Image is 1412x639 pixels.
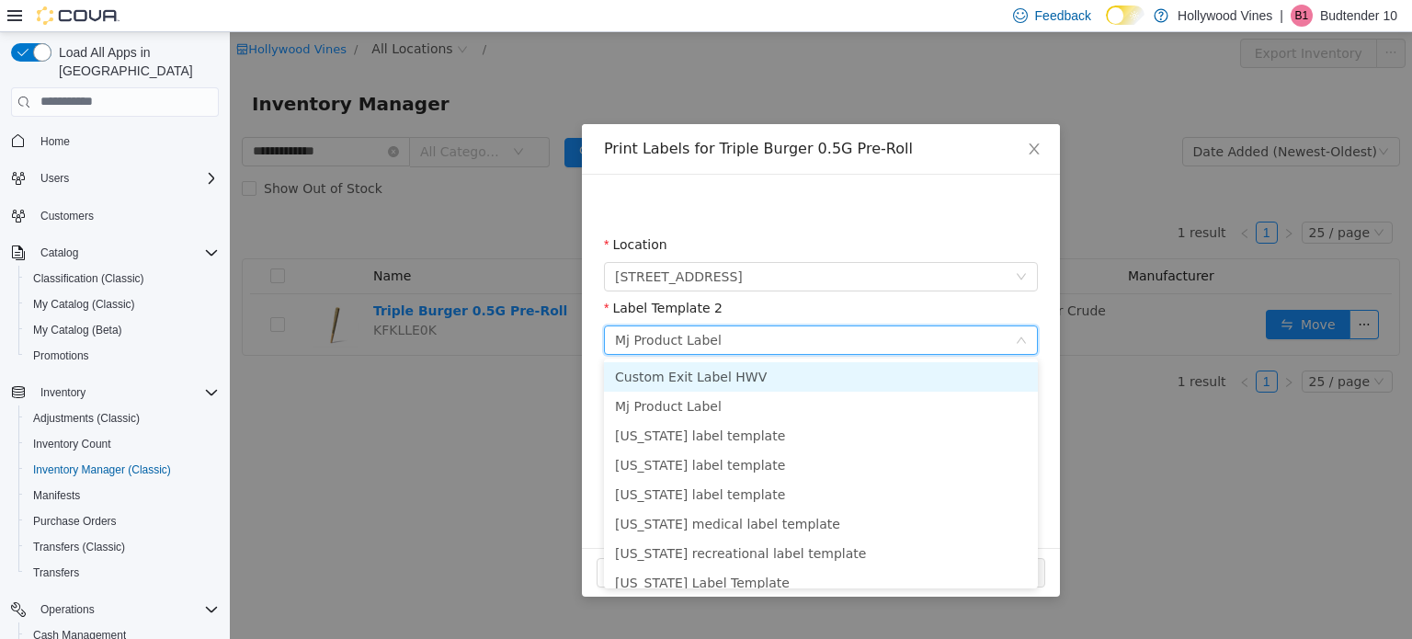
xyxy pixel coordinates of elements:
[4,202,226,229] button: Customers
[33,382,93,404] button: Inventory
[26,345,219,367] span: Promotions
[26,268,219,290] span: Classification (Classic)
[374,330,808,359] li: Custom Exit Label HWV
[33,130,219,153] span: Home
[37,6,120,25] img: Cova
[1291,5,1313,27] div: Budtender 10
[26,345,97,367] a: Promotions
[374,359,808,389] li: Mj Product Label
[374,389,808,418] li: [US_STATE] label template
[1106,6,1144,25] input: Dark Mode
[1295,5,1309,27] span: B1
[26,536,132,558] a: Transfers (Classic)
[33,167,76,189] button: Users
[26,562,219,584] span: Transfers
[33,205,101,227] a: Customers
[40,134,70,149] span: Home
[374,107,808,127] div: Print Labels for Triple Burger 0.5G Pre-Roll
[33,271,144,286] span: Classification (Classic)
[4,597,226,622] button: Operations
[26,407,147,429] a: Adjustments (Classic)
[33,437,111,451] span: Inventory Count
[33,599,102,621] button: Operations
[4,240,226,266] button: Catalog
[18,266,226,291] button: Classification (Classic)
[374,536,808,565] li: [US_STATE] Label Template
[26,319,219,341] span: My Catalog (Beta)
[40,385,85,400] span: Inventory
[33,242,85,264] button: Catalog
[33,242,219,264] span: Catalog
[18,343,226,369] button: Promotions
[1320,5,1397,27] p: Budtender 10
[26,485,87,507] a: Manifests
[26,433,119,455] a: Inventory Count
[1035,6,1091,25] span: Feedback
[4,128,226,154] button: Home
[26,293,219,315] span: My Catalog (Classic)
[26,459,219,481] span: Inventory Manager (Classic)
[33,540,125,554] span: Transfers (Classic)
[18,317,226,343] button: My Catalog (Beta)
[786,239,797,252] i: icon: down
[385,231,513,258] span: 3591 S. Vine Rd
[18,431,226,457] button: Inventory Count
[26,268,152,290] a: Classification (Classic)
[40,245,78,260] span: Catalog
[26,459,178,481] a: Inventory Manager (Classic)
[26,319,130,341] a: My Catalog (Beta)
[33,565,79,580] span: Transfers
[385,294,492,322] div: Mj Product Label
[18,560,226,586] button: Transfers
[374,205,438,220] label: Location
[18,534,226,560] button: Transfers (Classic)
[33,411,140,426] span: Adjustments (Classic)
[33,131,77,153] a: Home
[374,477,808,507] li: [US_STATE] medical label template
[1280,5,1283,27] p: |
[33,488,80,503] span: Manifests
[797,109,812,124] i: icon: close
[374,418,808,448] li: [US_STATE] label template
[26,485,219,507] span: Manifests
[367,526,431,555] button: Close
[374,507,808,536] li: [US_STATE] recreational label template
[40,209,94,223] span: Customers
[33,599,219,621] span: Operations
[40,171,69,186] span: Users
[4,380,226,405] button: Inventory
[1178,5,1272,27] p: Hollywood Vines
[374,268,493,283] label: Label Template 2
[18,457,226,483] button: Inventory Manager (Classic)
[26,433,219,455] span: Inventory Count
[33,323,122,337] span: My Catalog (Beta)
[26,510,219,532] span: Purchase Orders
[33,167,219,189] span: Users
[1106,25,1107,26] span: Dark Mode
[33,204,219,227] span: Customers
[26,407,219,429] span: Adjustments (Classic)
[33,462,171,477] span: Inventory Manager (Classic)
[33,514,117,529] span: Purchase Orders
[51,43,219,80] span: Load All Apps in [GEOGRAPHIC_DATA]
[18,405,226,431] button: Adjustments (Classic)
[26,510,124,532] a: Purchase Orders
[40,602,95,617] span: Operations
[779,92,830,143] button: Close
[26,562,86,584] a: Transfers
[18,291,226,317] button: My Catalog (Classic)
[33,297,135,312] span: My Catalog (Classic)
[33,382,219,404] span: Inventory
[26,293,142,315] a: My Catalog (Classic)
[18,483,226,508] button: Manifests
[786,302,797,315] i: icon: down
[18,508,226,534] button: Purchase Orders
[26,536,219,558] span: Transfers (Classic)
[33,348,89,363] span: Promotions
[374,448,808,477] li: [US_STATE] label template
[4,165,226,191] button: Users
